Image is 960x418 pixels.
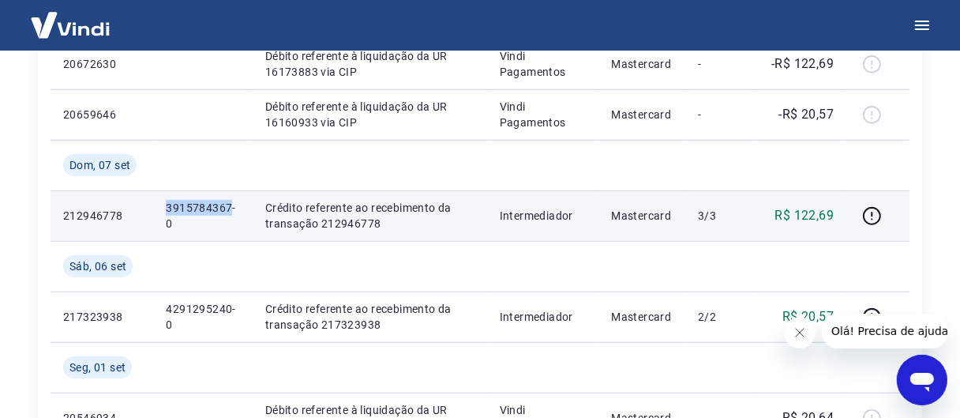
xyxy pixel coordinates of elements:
p: Mastercard [611,208,673,224]
p: Débito referente à liquidação da UR 16160933 via CIP [265,99,474,130]
p: Vindi Pagamentos [500,99,587,130]
iframe: Fechar mensagem [784,317,816,348]
p: Crédito referente ao recebimento da transação 212946778 [265,200,474,232]
p: Crédito referente ao recebimento da transação 217323938 [265,301,474,333]
iframe: Mensagem da empresa [822,314,947,348]
p: 20672630 [63,56,141,72]
img: Vindi [19,1,122,49]
p: - [698,56,744,72]
iframe: Botão para abrir a janela de mensagens [897,355,947,405]
span: Dom, 07 set [69,157,130,173]
p: R$ 122,69 [775,206,834,225]
span: Sáb, 06 set [69,258,126,274]
p: Intermediador [500,309,587,325]
p: 2/2 [698,309,744,325]
p: -R$ 122,69 [771,55,834,73]
p: -R$ 20,57 [779,105,834,124]
p: 3/3 [698,208,744,224]
p: 212946778 [63,208,141,224]
span: Seg, 01 set [69,360,126,375]
p: Mastercard [611,309,673,325]
p: Mastercard [611,107,673,122]
span: Olá! Precisa de ajuda? [9,11,133,24]
p: Mastercard [611,56,673,72]
p: 3915784367-0 [166,200,239,232]
p: 4291295240-0 [166,301,239,333]
p: - [698,107,744,122]
p: 20659646 [63,107,141,122]
p: Débito referente à liquidação da UR 16173883 via CIP [265,48,474,80]
p: R$ 20,57 [782,307,834,326]
p: Vindi Pagamentos [500,48,587,80]
p: Intermediador [500,208,587,224]
p: 217323938 [63,309,141,325]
